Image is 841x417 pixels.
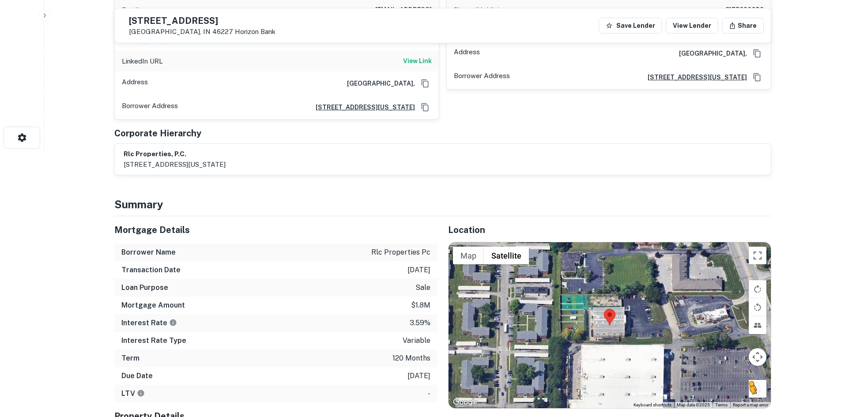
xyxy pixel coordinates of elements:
[121,371,153,381] h6: Due Date
[448,223,771,237] h5: Location
[403,56,432,66] h6: View Link
[371,247,430,258] p: rlc properties pc
[407,371,430,381] p: [DATE]
[122,5,139,24] p: Email
[121,318,177,328] h6: Interest Rate
[121,388,145,399] h6: LTV
[419,77,432,90] button: Copy Address
[749,247,766,264] button: Toggle fullscreen view
[749,280,766,298] button: Rotate map clockwise
[114,196,771,212] h4: Summary
[419,101,432,114] button: Copy Address
[124,159,226,170] p: [STREET_ADDRESS][US_STATE]
[451,397,480,408] img: Google
[733,402,768,407] a: Report a map error
[677,402,710,407] span: Map data ©2025
[121,335,186,346] h6: Interest Rate Type
[121,353,140,364] h6: Term
[121,247,176,258] h6: Borrower Name
[129,16,275,25] h5: [STREET_ADDRESS]
[641,72,747,82] a: [STREET_ADDRESS][US_STATE]
[407,265,430,275] p: [DATE]
[672,49,747,58] h6: [GEOGRAPHIC_DATA],
[454,71,510,84] p: Borrower Address
[403,335,430,346] p: variable
[326,5,432,24] h6: [EMAIL_ADDRESS][PERSON_NAME][DOMAIN_NAME]
[749,348,766,366] button: Map camera controls
[722,18,764,34] button: Share
[749,298,766,316] button: Rotate map counterclockwise
[749,380,766,398] button: Drag Pegman onto the map to open Street View
[634,402,671,408] button: Keyboard shortcuts
[169,319,177,327] svg: The interest rates displayed on the website are for informational purposes only and may be report...
[453,247,484,264] button: Show street map
[711,5,764,15] h6: 3175020682
[122,56,163,67] p: LinkedIn URL
[403,56,432,67] a: View Link
[340,79,415,88] h6: [GEOGRAPHIC_DATA],
[121,265,181,275] h6: Transaction Date
[309,102,415,112] a: [STREET_ADDRESS][US_STATE]
[114,223,437,237] h5: Mortgage Details
[454,47,480,60] p: Address
[484,247,529,264] button: Show satellite imagery
[122,101,178,114] p: Borrower Address
[392,353,430,364] p: 120 months
[750,47,764,60] button: Copy Address
[451,397,480,408] a: Open this area in Google Maps (opens a new window)
[749,316,766,334] button: Tilt map
[124,149,226,159] h6: rlc properties, p.c.
[235,28,275,35] a: Horizon Bank
[797,346,841,389] iframe: Chat Widget
[415,282,430,293] p: sale
[750,71,764,84] button: Copy Address
[411,300,430,311] p: $1.8m
[715,402,728,407] a: Terms (opens in new tab)
[122,77,148,90] p: Address
[129,28,275,36] p: [GEOGRAPHIC_DATA], IN 46227
[410,318,430,328] p: 3.59%
[454,5,500,15] p: Phone (Mobile)
[666,18,718,34] a: View Lender
[121,282,168,293] h6: Loan Purpose
[114,127,201,140] h5: Corporate Hierarchy
[137,389,145,397] svg: LTVs displayed on the website are for informational purposes only and may be reported incorrectly...
[428,388,430,399] p: -
[121,300,185,311] h6: Mortgage Amount
[599,18,662,34] button: Save Lender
